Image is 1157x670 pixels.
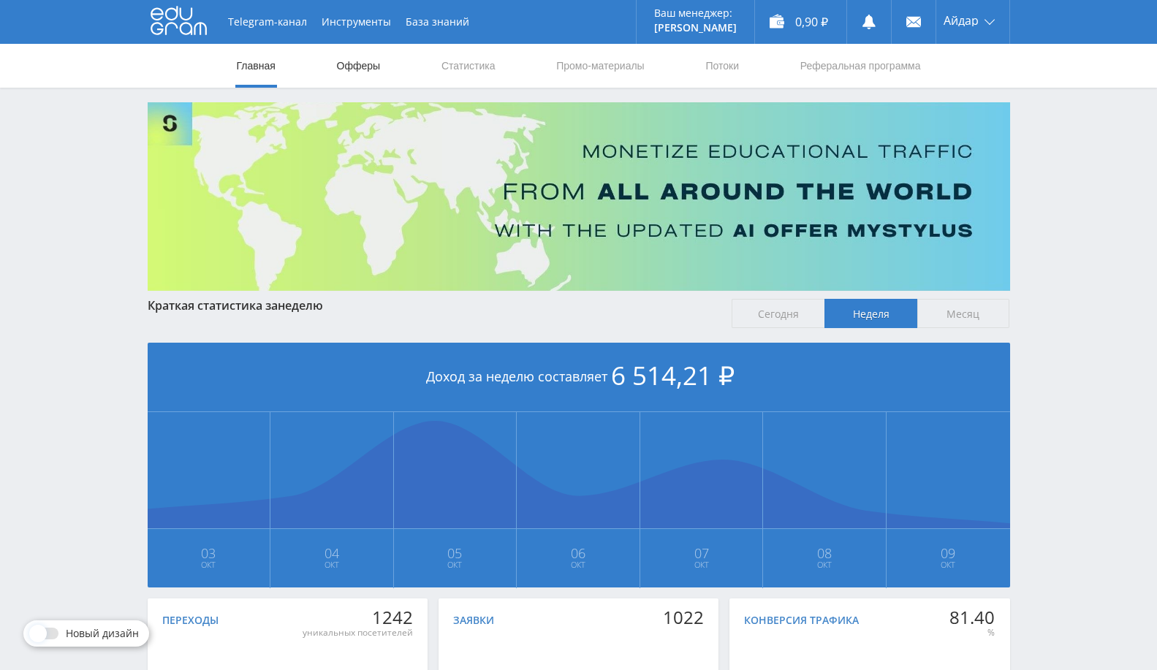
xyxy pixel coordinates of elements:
div: 81.40 [949,607,995,628]
a: Офферы [335,44,382,88]
span: Новый дизайн [66,628,139,639]
div: Заявки [453,614,494,626]
span: Окт [395,559,516,571]
div: 1022 [663,607,704,628]
span: Окт [148,559,270,571]
a: Главная [235,44,277,88]
span: неделю [278,297,323,313]
div: 1242 [303,607,413,628]
span: Окт [641,559,762,571]
span: Окт [887,559,1009,571]
a: Статистика [440,44,497,88]
div: Конверсия трафика [744,614,859,626]
span: 09 [887,547,1009,559]
span: 06 [517,547,639,559]
span: 03 [148,547,270,559]
a: Реферальная программа [799,44,922,88]
span: 04 [271,547,392,559]
span: Сегодня [732,299,824,328]
span: 05 [395,547,516,559]
div: % [949,627,995,639]
div: Краткая статистика за [148,299,718,312]
span: 08 [764,547,885,559]
span: Месяц [917,299,1010,328]
span: Окт [517,559,639,571]
a: Промо-материалы [555,44,645,88]
div: уникальных посетителей [303,627,413,639]
span: Неделя [824,299,917,328]
span: Окт [764,559,885,571]
a: Потоки [704,44,740,88]
img: Banner [148,102,1010,291]
span: Окт [271,559,392,571]
div: Доход за неделю составляет [148,343,1010,412]
p: [PERSON_NAME] [654,22,737,34]
span: 07 [641,547,762,559]
div: Переходы [162,614,219,626]
span: Айдар [944,15,979,26]
p: Ваш менеджер: [654,7,737,19]
span: 6 514,21 ₽ [611,358,735,392]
